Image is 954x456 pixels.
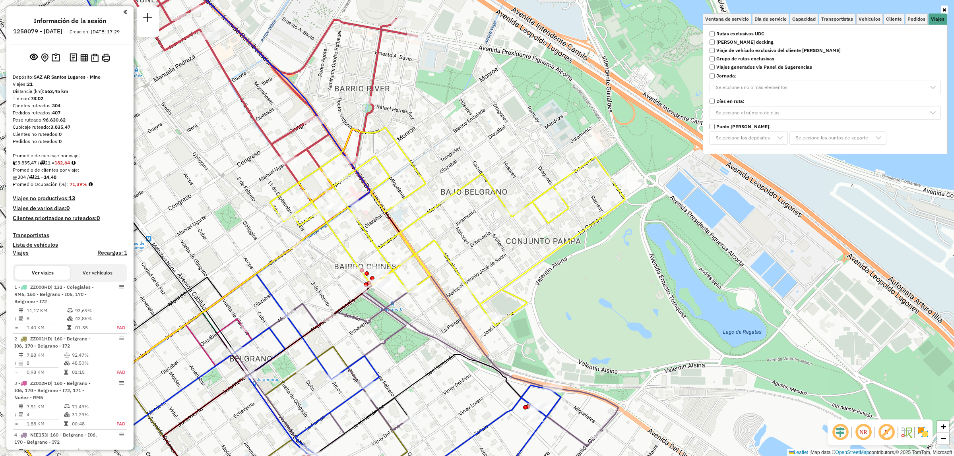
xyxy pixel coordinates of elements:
[70,181,87,187] strong: 71,39%
[54,160,70,166] strong: 182,64
[13,159,127,166] div: 3.835,47 / 21 =
[13,195,127,202] h4: Viajes no productivos:
[14,315,18,323] td: /
[97,214,100,222] strong: 0
[79,52,89,63] button: Indicadores de ruteo por viaje
[710,55,715,62] input: Grupo de rutas exclusivas
[19,404,23,409] i: Distancia (km)
[64,370,68,375] i: Tiempo en ruta
[13,131,127,138] div: Clientes no ruteados:
[26,368,64,376] td: 0,98 KM
[754,17,787,21] span: Día de servicio
[107,368,126,376] td: FAD
[64,361,70,365] i: % Cubicaje en uso
[716,47,841,54] strong: Viaje de vehículo exclusivo del cliente [PERSON_NAME]
[716,55,774,62] strong: Grupo de rutas exclusivas
[13,95,127,102] div: Tiempo:
[907,17,925,21] span: Pedidos
[75,315,108,323] td: 43,86%
[710,39,715,46] input: [PERSON_NAME] docking
[67,325,71,330] i: Tiempo en ruta
[13,28,62,35] h6: 1258079 - [DATE]
[941,421,946,431] span: +
[792,17,816,21] span: Capacidad
[13,232,127,239] h4: Transportistas
[30,432,47,438] span: NIE153
[27,81,33,87] strong: 21
[14,324,18,332] td: =
[64,404,70,409] i: % Peso en uso
[40,160,45,165] i: Viajes
[13,81,127,88] div: Viajes:
[26,307,67,315] td: 11,17 KM
[75,324,108,332] td: 01:35
[14,284,94,304] span: 1 -
[45,88,68,94] strong: 563,45 km
[75,307,108,315] td: 93,69%
[100,52,112,64] button: Imprimir viajes
[72,160,76,165] i: Meta de cubicaje/viaje: 250,00 Diferencia: -67,36
[831,423,850,442] span: Ocultar desplazamiento
[859,17,880,21] span: Vehículos
[877,423,896,442] span: Mostrar etiqueta
[13,116,127,124] div: Peso ruteado:
[50,52,62,64] button: Sugerencias de ruteo
[809,450,811,455] span: |
[854,423,873,442] span: Ocultar NR
[52,102,60,108] strong: 304
[119,284,124,289] em: Opciones
[72,351,107,359] td: 92,47%
[30,336,51,342] span: ZZ001HD
[72,359,107,367] td: 48,50%
[13,166,127,174] div: Promedio de clientes por viaje:
[26,403,64,411] td: 7,51 KM
[937,433,949,444] a: Zoom out
[931,17,944,21] span: Viajes
[119,381,124,385] em: Opciones
[19,308,23,313] i: Distancia (km)
[13,124,127,131] div: Cubicaje ruteado:
[76,449,82,454] i: % Peso en uso
[64,353,70,357] i: % Peso en uso
[70,266,125,280] button: Ver vehículos
[72,411,107,419] td: 31,29%
[67,308,73,313] i: % Peso en uso
[43,117,66,123] strong: 96.630,62
[13,73,127,81] div: Depósito:
[15,266,70,280] button: Ver viajes
[19,353,23,357] i: Distancia (km)
[26,411,64,419] td: 4
[28,51,39,64] button: Ver sesión original
[710,30,715,37] input: Rutas exclusivas UDC
[108,324,126,332] td: FAD
[19,449,23,454] i: Distancia (km)
[14,368,18,376] td: =
[787,449,954,456] div: Map data © contributors,© 2025 TomTom, Microsoft
[26,315,67,323] td: 8
[710,47,715,54] input: Viaje de vehículo exclusivo del cliente [PERSON_NAME]
[67,316,73,321] i: % Cubicaje en uso
[26,324,67,332] td: 1,40 KM
[19,412,23,417] i: Clientes
[14,336,91,349] span: | 160 - Belgrano - I06, 170 - Belgrano - I72
[710,98,715,105] input: Días en ruta:
[72,368,107,376] td: 01:15
[59,138,62,144] strong: 0
[917,426,929,439] img: Mostrar / Ocultar sectores
[821,17,853,21] span: Transportistas
[50,124,70,130] strong: 3.835,47
[13,138,127,145] div: Pedidos no ruteados:
[119,336,124,341] em: Opciones
[30,284,51,290] span: ZZ000HD
[14,420,18,428] td: =
[13,181,68,187] span: Promedio Ocupación (%):
[710,123,715,130] input: Punto [PERSON_NAME]:
[26,351,64,359] td: 7,88 KM
[44,174,56,180] strong: 14,48
[26,420,64,428] td: 1,88 KM
[705,17,749,21] span: Ventana de servicio
[14,380,91,400] span: 3 -
[107,420,126,428] td: FAD
[710,72,715,79] input: Jornada:
[69,195,75,202] strong: 13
